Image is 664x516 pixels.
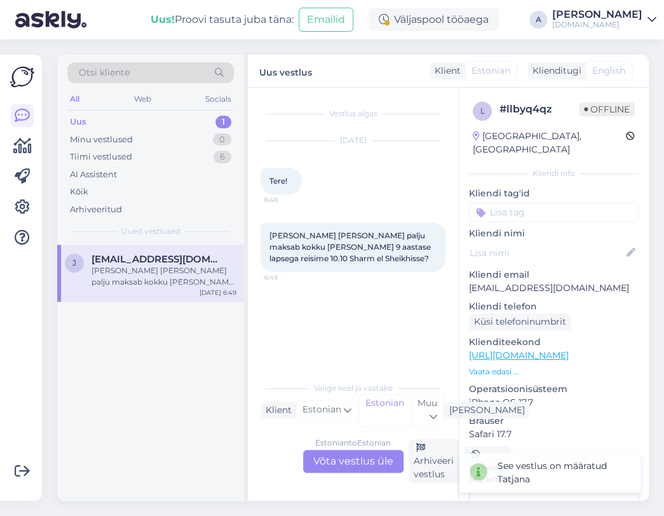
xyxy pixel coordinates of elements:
[91,254,224,265] span: jenni.parviainen@icloud.com
[469,203,639,222] input: Lisa tag
[417,397,437,409] span: Muu
[369,8,499,31] div: Väljaspool tööaega
[299,8,353,32] button: Emailid
[469,414,639,428] p: Brauser
[70,203,122,216] div: Arhiveeritud
[469,168,639,179] div: Kliendi info
[200,288,236,297] div: [DATE] 6:49
[469,313,571,330] div: Küsi telefoninumbrit
[259,62,312,79] label: Uus vestlus
[469,366,639,377] p: Vaata edasi ...
[469,300,639,313] p: Kliendi telefon
[529,11,547,29] div: A
[151,13,175,25] b: Uus!
[469,227,639,240] p: Kliendi nimi
[213,151,231,163] div: 6
[91,265,236,288] div: [PERSON_NAME] [PERSON_NAME] palju maksab kokku [PERSON_NAME] 9 aastase lapsega reisime 10.10 Shar...
[261,135,445,146] div: [DATE]
[473,130,626,156] div: [GEOGRAPHIC_DATA], [GEOGRAPHIC_DATA]
[444,404,525,417] div: [PERSON_NAME]
[70,168,117,181] div: AI Assistent
[552,20,642,30] div: [DOMAIN_NAME]
[469,336,639,349] p: Klienditeekond
[359,394,410,426] div: Estonian
[302,403,341,417] span: Estonian
[552,10,642,20] div: [PERSON_NAME]
[469,187,639,200] p: Kliendi tag'id
[79,66,130,79] span: Otsi kliente
[469,268,639,282] p: Kliendi email
[269,176,287,186] span: Tere!
[469,282,639,295] p: [EMAIL_ADDRESS][DOMAIN_NAME]
[132,91,154,107] div: Web
[264,195,312,205] span: 6:48
[70,116,86,128] div: Uus
[72,258,76,268] span: j
[579,102,635,116] span: Offline
[527,64,581,78] div: Klienditugi
[470,246,624,260] input: Lisa nimi
[499,102,579,117] div: # llbyq4qz
[261,108,445,119] div: Vestlus algas
[469,350,569,361] a: [URL][DOMAIN_NAME]
[409,439,459,483] div: Arhiveeri vestlus
[471,64,510,78] span: Estonian
[469,428,639,441] p: Safari 17.7
[151,12,294,27] div: Proovi tasuta juba täna:
[480,106,485,116] span: l
[215,116,231,128] div: 1
[70,151,132,163] div: Tiimi vestlused
[269,231,433,263] span: [PERSON_NAME] [PERSON_NAME] palju maksab kokku [PERSON_NAME] 9 aastase lapsega reisime 10.10 Shar...
[552,10,656,30] a: [PERSON_NAME][DOMAIN_NAME]
[70,133,133,146] div: Minu vestlused
[469,383,639,396] p: Operatsioonisüsteem
[264,273,312,282] span: 6:49
[70,186,88,198] div: Kõik
[469,396,639,409] p: iPhone OS 17.7
[592,64,625,78] span: English
[213,133,231,146] div: 0
[67,91,82,107] div: All
[261,404,292,417] div: Klient
[315,437,391,449] div: Estonian to Estonian
[498,459,630,486] div: See vestlus on määratud Tatjana
[203,91,234,107] div: Socials
[121,226,180,237] span: Uued vestlused
[10,65,34,89] img: Askly Logo
[261,383,445,394] div: Valige keel ja vastake
[303,450,403,473] div: Võta vestlus üle
[430,64,461,78] div: Klient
